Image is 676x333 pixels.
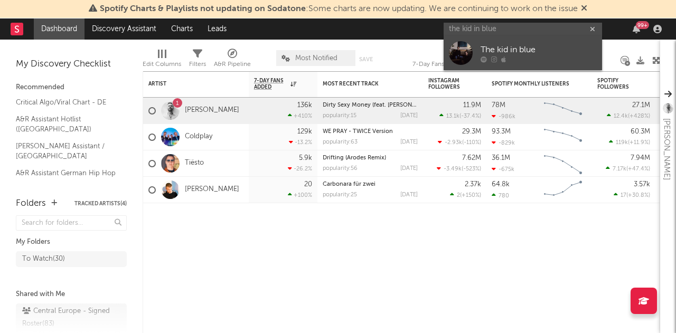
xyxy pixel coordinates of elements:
[492,81,571,87] div: Spotify Monthly Listeners
[597,78,634,90] div: Spotify Followers
[288,192,312,198] div: +100 %
[628,166,649,172] span: +47.4 %
[492,139,515,146] div: -829k
[16,197,46,210] div: Folders
[143,45,181,75] div: Edit Columns
[481,44,597,56] div: The kid in blue
[631,128,650,135] div: 60.3M
[323,139,358,145] div: popularity: 63
[631,155,650,161] div: 7.94M
[606,165,650,172] div: ( )
[539,150,587,177] svg: Chart title
[288,165,312,172] div: -26.2 %
[323,102,565,108] a: Dirty Sexy Money (feat. [PERSON_NAME] & French [US_STATE]) - [PERSON_NAME] Remix
[444,166,462,172] span: -3.49k
[428,78,465,90] div: Instagram Followers
[492,128,511,135] div: 93.3M
[297,102,312,109] div: 136k
[323,155,386,161] a: Drifting (Arodes Remix)
[457,193,460,198] span: 2
[462,193,480,198] span: +150 %
[16,167,116,189] a: A&R Assistant German Hip Hop Hotlist
[492,155,510,161] div: 36.1M
[621,193,626,198] span: 17
[613,166,626,172] span: 7.17k
[200,18,234,40] a: Leads
[74,201,127,206] button: Tracked Artists(4)
[16,251,127,267] a: To Watch(30)
[323,113,356,119] div: popularity: 15
[614,192,650,198] div: ( )
[185,132,212,141] a: Coldplay
[323,81,402,87] div: Most Recent Track
[100,5,578,13] span: : Some charts are now updating. We are continuing to work on the issue
[438,139,481,146] div: ( )
[450,192,481,198] div: ( )
[22,305,118,330] div: Central Europe - Signed Roster ( 83 )
[16,140,116,162] a: [PERSON_NAME] Assistant / [GEOGRAPHIC_DATA]
[461,113,480,119] span: -37.4 %
[463,166,480,172] span: -523 %
[400,113,418,119] div: [DATE]
[400,166,418,172] div: [DATE]
[16,215,127,231] input: Search for folders...
[323,166,358,172] div: popularity: 56
[16,236,127,249] div: My Folders
[214,58,251,71] div: A&R Pipeline
[323,129,393,135] a: WE PRAY - TWICE Version
[636,21,649,29] div: 99 +
[462,155,481,161] div: 7.62M
[614,113,628,119] span: 12.4k
[492,181,510,188] div: 64.8k
[609,139,650,146] div: ( )
[465,181,481,188] div: 2.37k
[185,185,239,194] a: [PERSON_NAME]
[437,165,481,172] div: ( )
[299,155,312,161] div: 5.9k
[607,112,650,119] div: ( )
[444,36,602,70] a: The kid in blue
[84,18,164,40] a: Discovery Assistant
[22,253,65,265] div: To Watch ( 30 )
[446,113,459,119] span: 13.1k
[412,58,492,71] div: 7-Day Fans Added (7-Day Fans Added)
[462,128,481,135] div: 29.3M
[660,118,673,180] div: [PERSON_NAME]
[323,192,357,198] div: popularity: 25
[323,155,418,161] div: Drifting (Arodes Remix)
[214,45,251,75] div: A&R Pipeline
[581,5,587,13] span: Dismiss
[189,58,206,71] div: Filters
[616,140,628,146] span: 119k
[185,159,204,168] a: Tiësto
[185,106,239,115] a: [PERSON_NAME]
[444,23,602,36] input: Search for artists
[630,113,649,119] span: +428 %
[254,78,288,90] span: 7-Day Fans Added
[323,129,418,135] div: WE PRAY - TWICE Version
[492,102,505,109] div: 78M
[539,177,587,203] svg: Chart title
[539,98,587,124] svg: Chart title
[34,18,84,40] a: Dashboard
[16,58,127,71] div: My Discovery Checklist
[492,113,515,120] div: -986k
[295,55,337,62] span: Most Notified
[632,102,650,109] div: 27.1M
[323,182,375,187] a: Carbonara für zwei
[148,81,228,87] div: Artist
[630,140,649,146] span: +11.9 %
[16,81,127,94] div: Recommended
[633,25,640,33] button: 99+
[100,5,306,13] span: Spotify Charts & Playlists not updating on Sodatone
[16,97,116,108] a: Critical Algo/Viral Chart - DE
[189,45,206,75] div: Filters
[16,113,116,135] a: A&R Assistant Hotlist ([GEOGRAPHIC_DATA])
[289,139,312,146] div: -13.2 %
[304,181,312,188] div: 20
[143,58,181,71] div: Edit Columns
[164,18,200,40] a: Charts
[412,45,492,75] div: 7-Day Fans Added (7-Day Fans Added)
[297,128,312,135] div: 129k
[16,288,127,301] div: Shared with Me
